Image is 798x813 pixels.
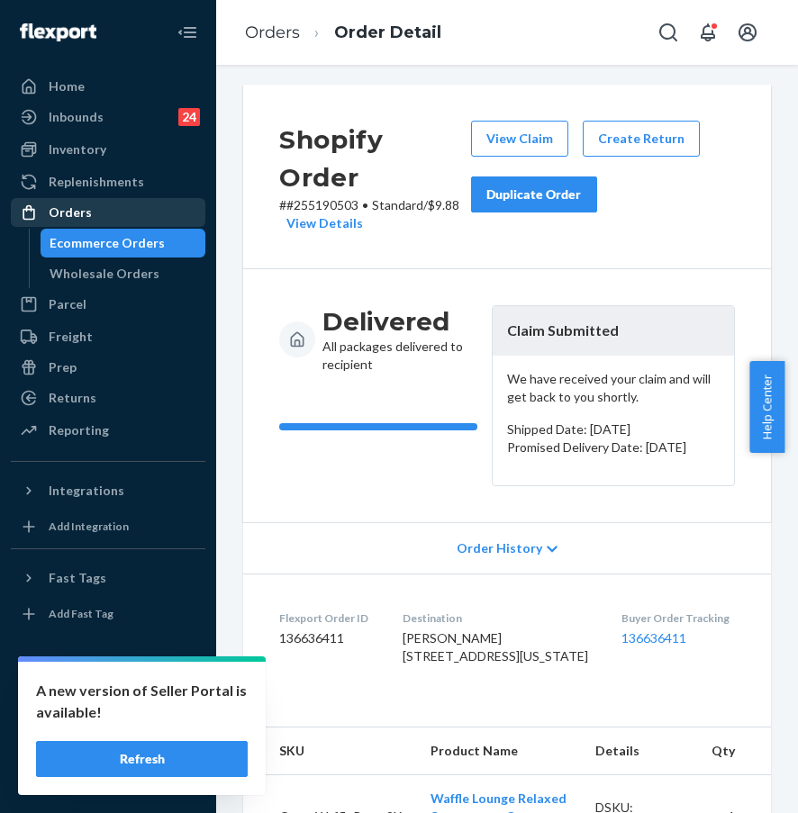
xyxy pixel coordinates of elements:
[41,259,206,288] a: Wholesale Orders
[11,600,205,628] a: Add Fast Tag
[403,610,594,626] dt: Destination
[11,476,205,505] button: Integrations
[457,539,542,557] span: Order History
[697,727,771,775] th: Qty
[471,121,568,157] button: View Claim
[11,353,205,382] a: Prep
[49,140,106,158] div: Inventory
[11,564,205,592] button: Fast Tags
[169,14,205,50] button: Close Navigation
[49,519,129,534] div: Add Integration
[11,512,205,541] a: Add Integration
[581,727,697,775] th: Details
[403,630,588,664] span: [PERSON_NAME] [STREET_ADDRESS][US_STATE]
[11,384,205,412] a: Returns
[231,6,456,59] ol: breadcrumbs
[36,741,248,777] button: Refresh
[279,214,363,232] button: View Details
[36,680,248,723] p: A new version of Seller Portal is available!
[279,629,374,647] dd: 136636411
[507,438,720,456] p: Promised Delivery Date: [DATE]
[245,23,300,42] a: Orders
[11,290,205,319] a: Parcel
[279,196,471,232] p: # #255190503 / $9.88
[730,14,766,50] button: Open account menu
[50,265,159,283] div: Wholesale Orders
[49,295,86,313] div: Parcel
[362,197,368,212] span: •
[49,108,104,126] div: Inbounds
[49,569,106,587] div: Fast Tags
[178,108,200,126] div: 24
[471,176,597,212] button: Duplicate Order
[11,103,205,131] a: Inbounds24
[507,370,720,406] p: We have received your claim and will get back to you shortly.
[621,610,735,626] dt: Buyer Order Tracking
[11,322,205,351] a: Freight
[49,328,93,346] div: Freight
[416,727,581,775] th: Product Name
[49,77,85,95] div: Home
[322,305,477,374] div: All packages delivered to recipient
[279,121,471,196] h2: Shopify Order
[322,305,477,338] h3: Delivered
[11,671,205,700] a: Settings
[486,185,582,203] div: Duplicate Order
[621,630,686,646] a: 136636411
[49,606,113,621] div: Add Fast Tag
[11,763,205,791] button: Give Feedback
[49,358,77,376] div: Prep
[50,234,165,252] div: Ecommerce Orders
[334,23,441,42] a: Order Detail
[11,135,205,164] a: Inventory
[49,482,124,500] div: Integrations
[49,203,92,221] div: Orders
[11,72,205,101] a: Home
[11,167,205,196] a: Replenishments
[49,389,96,407] div: Returns
[650,14,686,50] button: Open Search Box
[243,727,416,775] th: SKU
[49,173,144,191] div: Replenishments
[11,198,205,227] a: Orders
[11,732,205,761] a: Help Center
[11,701,205,730] a: Talk to Support
[493,306,734,356] header: Claim Submitted
[11,416,205,445] a: Reporting
[372,197,423,212] span: Standard
[41,229,206,257] a: Ecommerce Orders
[279,610,374,626] dt: Flexport Order ID
[20,23,96,41] img: Flexport logo
[49,421,109,439] div: Reporting
[690,14,726,50] button: Open notifications
[583,121,700,157] button: Create Return
[749,361,784,453] button: Help Center
[507,420,720,438] p: Shipped Date: [DATE]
